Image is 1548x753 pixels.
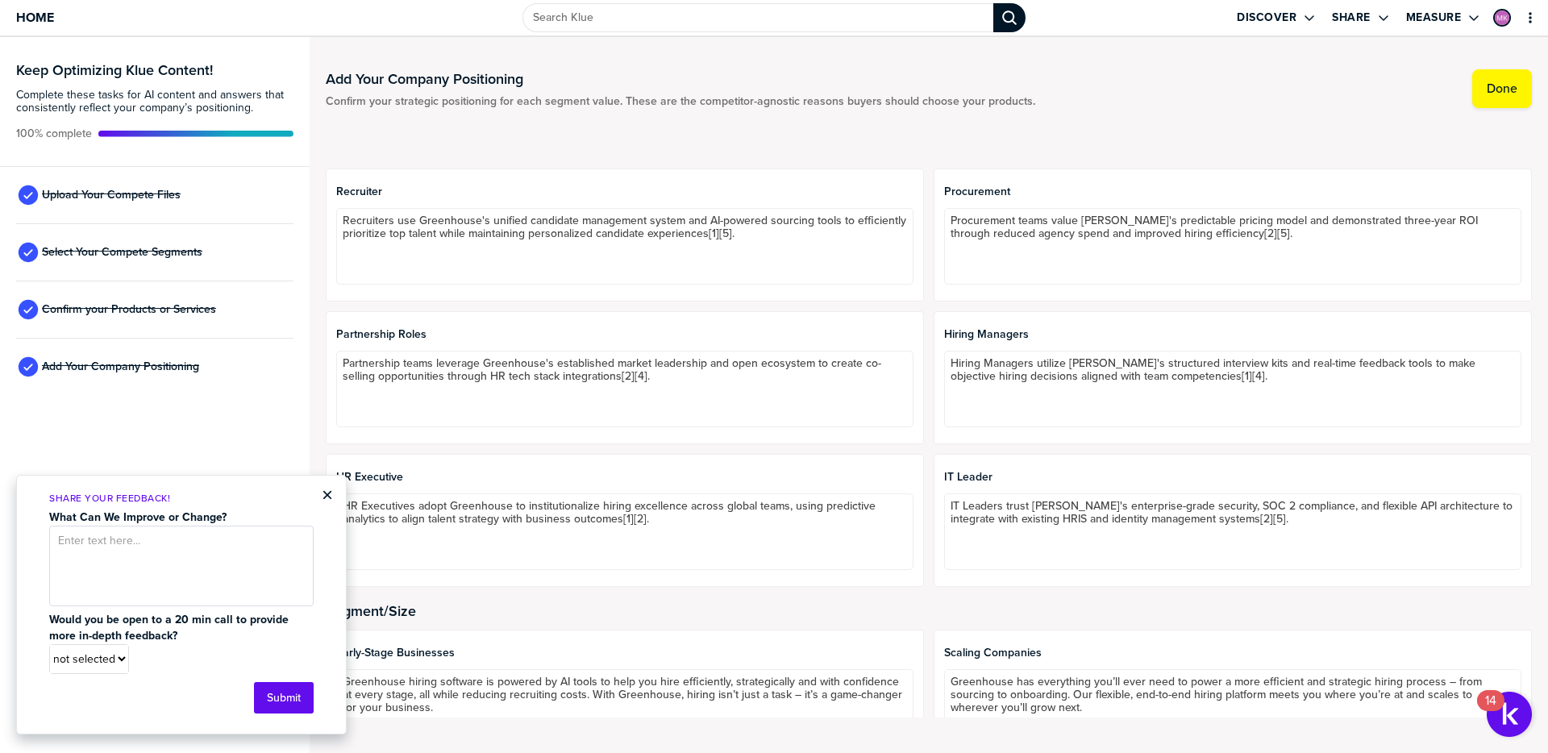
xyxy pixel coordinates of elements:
strong: Would you be open to a 20 min call to provide more in-depth feedback? [49,611,292,644]
span: Active [16,127,92,140]
span: Recruiter [336,185,913,198]
span: Hiring Managers [944,328,1521,341]
h2: Segment/Size [326,603,1532,619]
span: Confirm your Products or Services [42,303,216,316]
label: Share [1332,10,1371,25]
div: Mara Konrad [1493,9,1511,27]
textarea: Procurement teams value [PERSON_NAME]'s predictable pricing model and demonstrated three-year ROI... [944,208,1521,285]
span: Complete these tasks for AI content and answers that consistently reflect your company’s position... [16,89,293,114]
h3: Keep Optimizing Klue Content! [16,63,293,77]
span: Home [16,10,54,24]
button: Close [322,485,333,505]
textarea: Greenhouse has everything you’ll ever need to power a more efficient and strategic hiring process... [944,669,1521,746]
textarea: IT Leaders trust [PERSON_NAME]'s enterprise-grade security, SOC 2 compliance, and flexible API ar... [944,493,1521,570]
label: Discover [1237,10,1296,25]
div: 14 [1485,701,1496,722]
textarea: HR Executives adopt Greenhouse to institutionalize hiring excellence across global teams, using p... [336,493,913,570]
img: 5c14db3c9ac0968b067014dfa164288c-sml.png [1495,10,1509,25]
span: IT Leader [944,471,1521,484]
span: Scaling Companies [944,647,1521,659]
h1: Add Your Company Positioning [326,69,1035,89]
span: Confirm your strategic positioning for each segment value. These are the competitor-agnostic reas... [326,95,1035,108]
button: Open Resource Center, 14 new notifications [1487,692,1532,737]
label: Done [1487,81,1517,97]
span: Select Your Compete Segments [42,246,202,259]
span: Procurement [944,185,1521,198]
textarea: Hiring Managers utilize [PERSON_NAME]'s structured interview kits and real-time feedback tools to... [944,351,1521,427]
p: Share Your Feedback! [49,492,314,505]
span: Upload Your Compete Files [42,189,181,202]
span: Add Your Company Positioning [42,360,199,373]
textarea: Recruiters use Greenhouse's unified candidate management system and AI-powered sourcing tools to ... [336,208,913,285]
textarea: Partnership teams leverage Greenhouse's established market leadership and open ecosystem to creat... [336,351,913,427]
textarea: Greenhouse hiring software is powered by AI tools to help you hire efficiently, strategically and... [336,669,913,746]
div: Search Klue [993,3,1026,32]
strong: What Can We Improve or Change? [49,509,227,526]
span: Partnership Roles [336,328,913,341]
label: Measure [1406,10,1462,25]
input: Search Klue [522,3,993,32]
span: Early-stage Businesses [336,647,913,659]
span: HR Executive [336,471,913,484]
a: Edit Profile [1492,7,1513,28]
button: Submit [254,682,314,713]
